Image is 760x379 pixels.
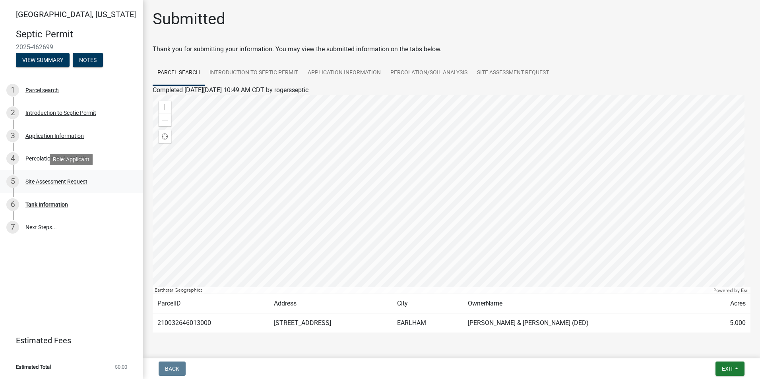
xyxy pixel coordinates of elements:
div: Tank Information [25,202,68,207]
span: Completed [DATE][DATE] 10:49 AM CDT by rogersseptic [153,86,308,94]
button: Exit [715,362,744,376]
div: 4 [6,152,19,165]
span: [GEOGRAPHIC_DATA], [US_STATE] [16,10,136,19]
td: 210032646013000 [153,313,269,333]
wm-modal-confirm: Notes [73,57,103,64]
div: Parcel search [25,87,59,93]
div: 1 [6,84,19,97]
a: Esri [741,288,748,293]
div: Thank you for submitting your information. You may view the submitted information on the tabs below. [153,44,750,54]
wm-modal-confirm: Summary [16,57,70,64]
span: $0.00 [115,364,127,369]
td: ParcelID [153,294,269,313]
div: Earthstar Geographics [153,287,712,294]
td: [STREET_ADDRESS] [269,313,392,333]
button: Notes [73,53,103,67]
a: Estimated Fees [6,333,130,348]
button: Back [159,362,186,376]
span: Exit [722,365,733,372]
div: Application Information [25,133,84,139]
td: [PERSON_NAME] & [PERSON_NAME] (DED) [463,313,704,333]
a: Parcel search [153,60,205,86]
div: 7 [6,221,19,234]
a: Application Information [303,60,386,86]
div: Zoom in [159,101,171,114]
a: Introduction to Septic Permit [205,60,303,86]
div: 3 [6,130,19,142]
h1: Submitted [153,10,225,29]
td: OwnerName [463,294,704,313]
td: City [392,294,463,313]
a: Percolation/Soil Analysis [386,60,472,86]
td: Acres [704,294,750,313]
div: Site Assessment Request [25,179,87,184]
div: Zoom out [159,114,171,126]
span: Estimated Total [16,364,51,369]
div: 2 [6,106,19,119]
div: Introduction to Septic Permit [25,110,96,116]
div: Role: Applicant [50,154,93,165]
td: Address [269,294,392,313]
div: Find my location [159,130,171,143]
td: EARLHAM [392,313,463,333]
div: 5 [6,175,19,188]
div: 6 [6,198,19,211]
div: Powered by [712,287,750,294]
h4: Septic Permit [16,29,137,40]
span: Back [165,365,179,372]
td: 5.000 [704,313,750,333]
span: 2025-462699 [16,43,127,51]
button: View Summary [16,53,70,67]
div: Percolation/Soil Analysis [25,156,87,161]
a: Site Assessment Request [472,60,554,86]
